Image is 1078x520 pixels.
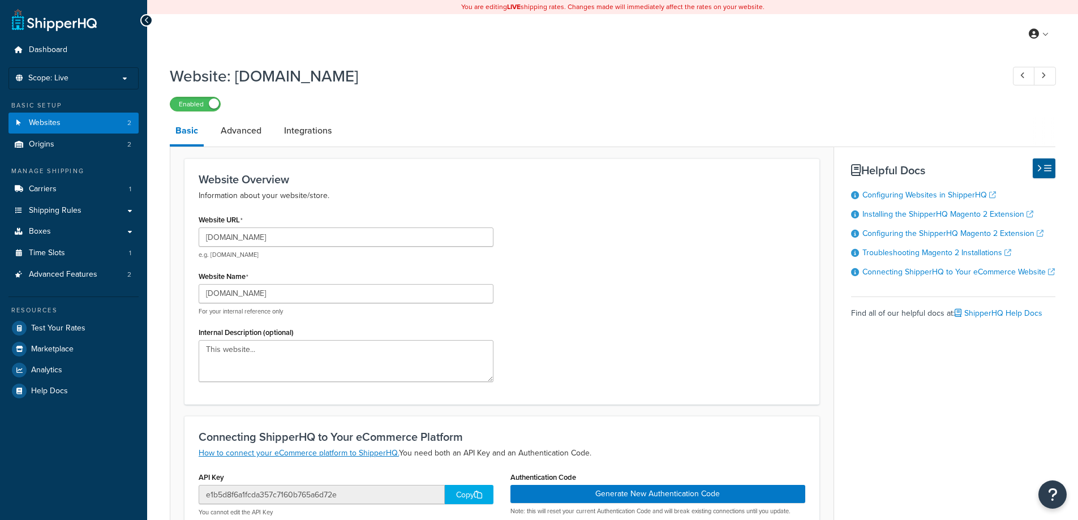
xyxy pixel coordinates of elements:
p: You cannot edit the API Key [199,508,493,517]
p: You need both an API Key and an Authentication Code. [199,446,805,460]
a: Time Slots1 [8,243,139,264]
div: Find all of our helpful docs at: [851,296,1055,321]
a: Test Your Rates [8,318,139,338]
span: Origins [29,140,54,149]
button: Hide Help Docs [1033,158,1055,178]
span: Help Docs [31,386,68,396]
span: Test Your Rates [31,324,85,333]
a: Boxes [8,221,139,242]
span: 1 [129,184,131,194]
div: Manage Shipping [8,166,139,176]
a: Dashboard [8,40,139,61]
a: Integrations [278,117,337,144]
p: Information about your website/store. [199,189,805,203]
span: 1 [129,248,131,258]
label: Enabled [170,97,220,111]
a: Shipping Rules [8,200,139,221]
a: Help Docs [8,381,139,401]
label: API Key [199,473,224,482]
h3: Connecting ShipperHQ to Your eCommerce Platform [199,431,805,443]
h1: Website: [DOMAIN_NAME] [170,65,992,87]
span: Carriers [29,184,57,194]
span: Dashboard [29,45,67,55]
button: Open Resource Center [1038,480,1067,509]
a: Advanced [215,117,267,144]
label: Website Name [199,272,248,281]
span: Boxes [29,227,51,237]
a: Marketplace [8,339,139,359]
label: Internal Description (optional) [199,328,294,337]
h3: Website Overview [199,173,805,186]
span: Shipping Rules [29,206,81,216]
li: Origins [8,134,139,155]
a: Installing the ShipperHQ Magento 2 Extension [862,208,1033,220]
li: Carriers [8,179,139,200]
a: Carriers1 [8,179,139,200]
a: Previous Record [1013,67,1035,85]
a: Analytics [8,360,139,380]
label: Authentication Code [510,473,576,482]
a: Basic [170,117,204,147]
span: 2 [127,140,131,149]
a: Configuring Websites in ShipperHQ [862,189,996,201]
span: 2 [127,118,131,128]
button: Generate New Authentication Code [510,485,805,503]
p: e.g. [DOMAIN_NAME] [199,251,493,259]
p: Note: this will reset your current Authentication Code and will break existing connections until ... [510,507,805,515]
span: Websites [29,118,61,128]
span: Analytics [31,366,62,375]
h3: Helpful Docs [851,164,1055,177]
li: Websites [8,113,139,134]
span: Scope: Live [28,74,68,83]
li: Time Slots [8,243,139,264]
span: Advanced Features [29,270,97,280]
span: 2 [127,270,131,280]
a: Origins2 [8,134,139,155]
li: Advanced Features [8,264,139,285]
a: Configuring the ShipperHQ Magento 2 Extension [862,227,1043,239]
a: Connecting ShipperHQ to Your eCommerce Website [862,266,1055,278]
div: Resources [8,306,139,315]
div: Basic Setup [8,101,139,110]
a: ShipperHQ Help Docs [955,307,1042,319]
a: Next Record [1034,67,1056,85]
a: Troubleshooting Magento 2 Installations [862,247,1011,259]
a: How to connect your eCommerce platform to ShipperHQ. [199,447,399,459]
div: Copy [445,485,493,504]
span: Time Slots [29,248,65,258]
a: Advanced Features2 [8,264,139,285]
label: Website URL [199,216,243,225]
b: LIVE [507,2,521,12]
textarea: This website... [199,340,493,382]
a: Websites2 [8,113,139,134]
span: Marketplace [31,345,74,354]
p: For your internal reference only [199,307,493,316]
